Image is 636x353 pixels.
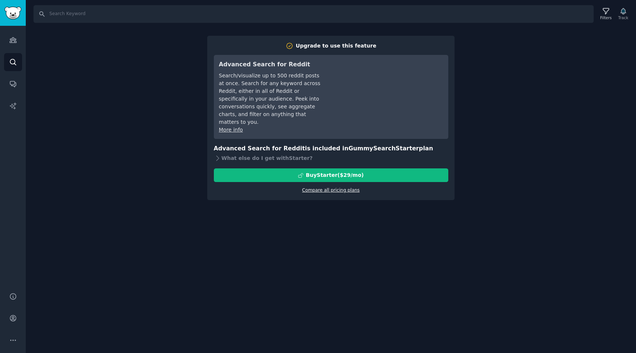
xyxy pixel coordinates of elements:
div: Filters [600,15,612,20]
h3: Advanced Search for Reddit is included in plan [214,144,448,153]
input: Search Keyword [33,5,594,23]
button: BuyStarter($29/mo) [214,168,448,182]
a: Compare all pricing plans [302,188,360,193]
div: Buy Starter ($ 29 /mo ) [306,171,364,179]
span: GummySearch Starter [349,145,419,152]
h3: Advanced Search for Reddit [219,60,322,69]
img: GummySearch logo [4,7,21,20]
div: Upgrade to use this feature [296,42,377,50]
div: Search/visualize up to 500 reddit posts at once. Search for any keyword across Reddit, either in ... [219,72,322,126]
div: What else do I get with Starter ? [214,153,448,163]
iframe: YouTube video player [333,60,443,115]
a: More info [219,127,243,133]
